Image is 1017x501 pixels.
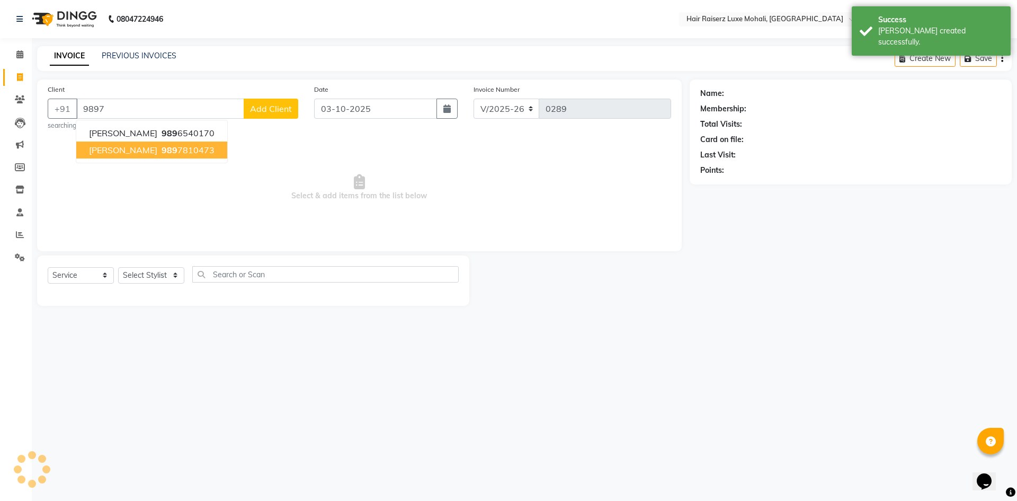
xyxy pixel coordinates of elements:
[117,4,163,34] b: 08047224946
[700,103,746,115] div: Membership:
[50,47,89,66] a: INVOICE
[878,14,1003,25] div: Success
[89,145,157,155] span: [PERSON_NAME]
[27,4,100,34] img: logo
[700,134,744,145] div: Card on file:
[48,85,65,94] label: Client
[48,99,77,119] button: +91
[89,128,157,138] span: [PERSON_NAME]
[48,135,671,241] span: Select & add items from the list below
[159,145,215,155] ngb-highlight: 7810473
[76,99,244,119] input: Search by Name/Mobile/Email/Code
[700,165,724,176] div: Points:
[244,99,298,119] button: Add Client
[162,145,177,155] span: 989
[314,85,328,94] label: Date
[973,459,1006,490] iframe: chat widget
[474,85,520,94] label: Invoice Number
[159,128,215,138] ngb-highlight: 6540170
[700,88,724,99] div: Name:
[960,50,997,67] button: Save
[162,128,177,138] span: 989
[48,121,298,130] small: searching...
[895,50,956,67] button: Create New
[102,51,176,60] a: PREVIOUS INVOICES
[878,25,1003,48] div: Bill created successfully.
[700,150,736,161] div: Last Visit:
[192,266,459,283] input: Search or Scan
[250,103,292,114] span: Add Client
[700,119,742,130] div: Total Visits:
